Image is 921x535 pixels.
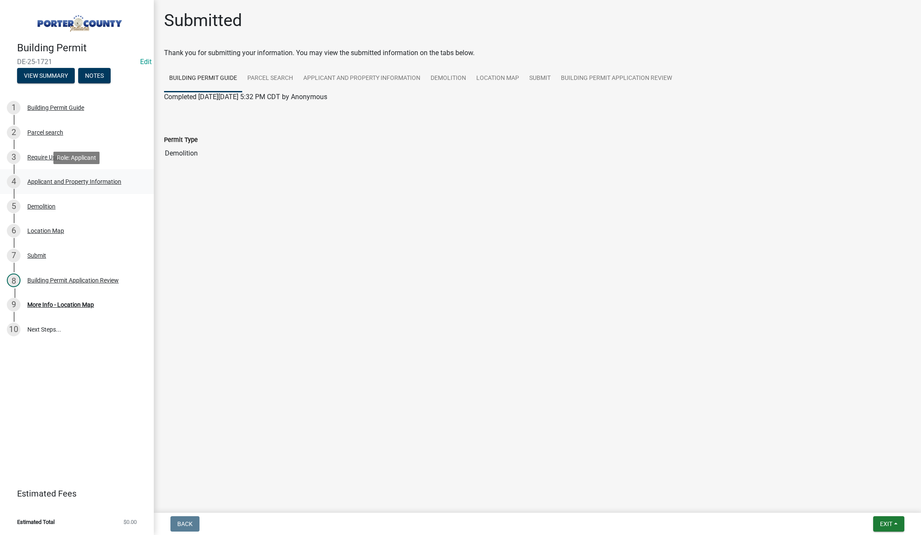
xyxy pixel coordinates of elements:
span: Estimated Total [17,519,55,525]
div: 8 [7,273,21,287]
div: Require User [27,154,61,160]
div: 1 [7,101,21,115]
span: Exit [880,520,892,527]
div: 4 [7,175,21,188]
div: 3 [7,150,21,164]
button: Back [170,516,199,532]
span: $0.00 [123,519,137,525]
div: Thank you for submitting your information. You may view the submitted information on the tabs below. [164,48,911,58]
a: Location Map [471,65,524,92]
a: Building Permit Guide [164,65,242,92]
div: Parcel search [27,129,63,135]
a: Applicant and Property Information [298,65,425,92]
a: Demolition [425,65,471,92]
div: Applicant and Property Information [27,179,121,185]
div: 7 [7,249,21,262]
div: 5 [7,200,21,213]
div: Submit [27,253,46,259]
a: Building Permit Application Review [556,65,677,92]
button: Exit [873,516,904,532]
div: Demolition [27,203,56,209]
div: Building Permit Application Review [27,277,119,283]
span: Back [177,520,193,527]
div: 10 [7,323,21,336]
a: Edit [140,58,152,66]
span: DE-25-1721 [17,58,137,66]
a: Parcel search [242,65,298,92]
button: Notes [78,68,111,83]
label: Permit Type [164,137,198,143]
wm-modal-confirm: Notes [78,73,111,79]
div: 9 [7,298,21,312]
wm-modal-confirm: Edit Application Number [140,58,152,66]
div: Building Permit Guide [27,105,84,111]
img: Porter County, Indiana [17,9,140,33]
h4: Building Permit [17,42,147,54]
a: Estimated Fees [7,485,140,502]
button: View Summary [17,68,75,83]
span: Completed [DATE][DATE] 5:32 PM CDT by Anonymous [164,93,327,101]
div: Role: Applicant [53,152,100,164]
div: 2 [7,126,21,139]
div: 6 [7,224,21,238]
div: More Info - Location Map [27,302,94,308]
a: Submit [524,65,556,92]
div: Location Map [27,228,64,234]
h1: Submitted [164,10,242,31]
wm-modal-confirm: Summary [17,73,75,79]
